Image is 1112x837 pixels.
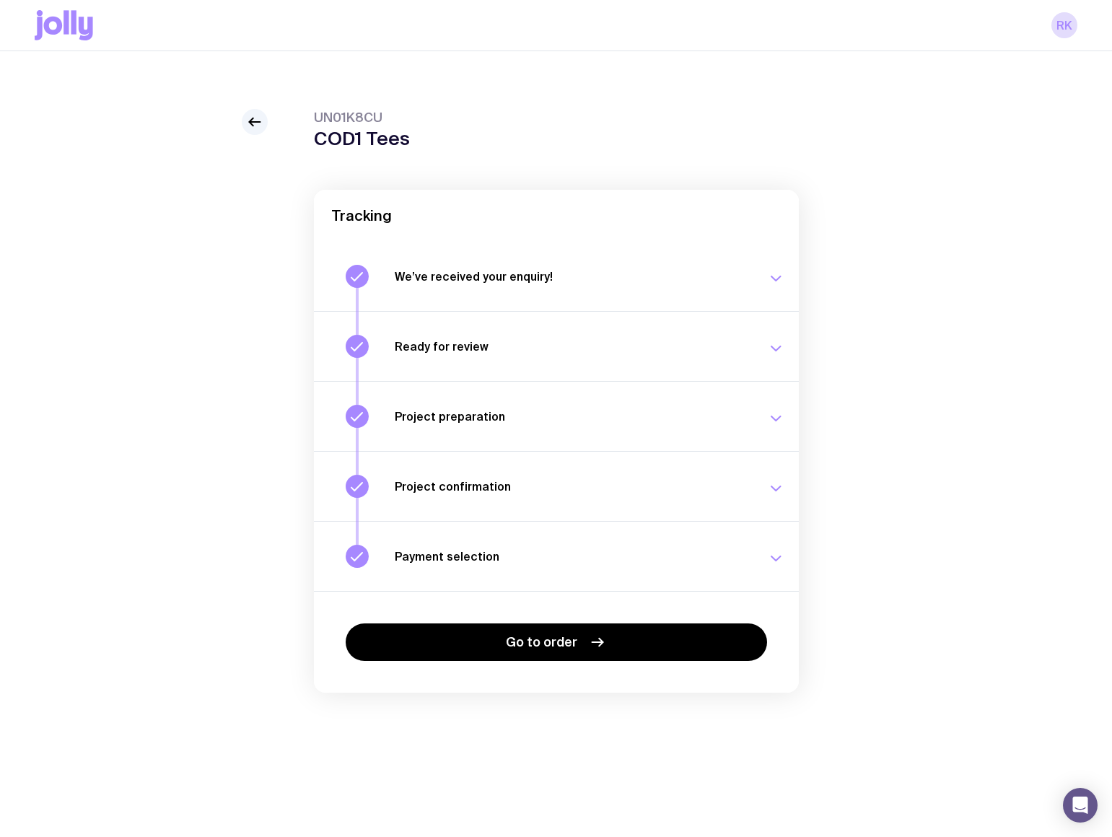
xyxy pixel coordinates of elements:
[1063,788,1098,823] div: Open Intercom Messenger
[331,207,782,224] h2: Tracking
[314,109,410,126] span: UN01K8CU
[395,269,750,284] h3: We’ve received your enquiry!
[346,623,767,661] a: Go to order
[314,128,410,149] h1: COD1 Tees
[506,634,577,651] span: Go to order
[395,409,750,424] h3: Project preparation
[314,311,799,381] button: Ready for review
[314,521,799,591] button: Payment selection
[395,339,750,354] h3: Ready for review
[314,381,799,451] button: Project preparation
[314,242,799,311] button: We’ve received your enquiry!
[1051,12,1077,38] a: RK
[314,451,799,521] button: Project confirmation
[395,549,750,564] h3: Payment selection
[395,479,750,494] h3: Project confirmation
